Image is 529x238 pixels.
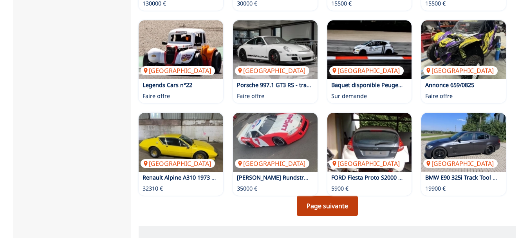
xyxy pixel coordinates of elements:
[143,185,163,193] p: 32310 €
[423,66,498,75] p: [GEOGRAPHIC_DATA]
[233,113,318,172] img: HOWE Rundstrecken VNRT V8 Racecar
[237,92,264,100] p: Faire offre
[139,113,223,172] img: Renault Alpine A310 1973 Weber Vergaser 85Tkm Matching
[237,81,435,89] a: Porsche 997.1 GT3 RS - transformation club sport avec caractère de course
[233,113,318,172] a: HOWE Rundstrecken VNRT V8 Racecar[GEOGRAPHIC_DATA]
[233,20,318,79] a: Porsche 997.1 GT3 RS - transformation club sport avec caractère de course[GEOGRAPHIC_DATA]
[331,185,348,193] p: 5900 €
[327,113,412,172] a: FORD Fiesta Proto S2000 R5 Evo PROJEKT[GEOGRAPHIC_DATA]
[141,159,215,168] p: [GEOGRAPHIC_DATA]
[425,92,453,100] p: Faire offre
[423,159,498,168] p: [GEOGRAPHIC_DATA]
[331,92,367,100] p: Sur demande
[139,113,223,172] a: Renault Alpine A310 1973 Weber Vergaser 85Tkm Matching[GEOGRAPHIC_DATA]
[327,20,412,79] a: Baquet disponible Peugeot 208 Racing Cup - Lédenon TC France 12/14 Sept.[GEOGRAPHIC_DATA]
[421,20,506,79] a: Annonce 659/0825[GEOGRAPHIC_DATA]
[297,196,358,216] a: Page suivante
[139,20,223,79] a: Legends Cars n°22[GEOGRAPHIC_DATA]
[327,20,412,79] img: Baquet disponible Peugeot 208 Racing Cup - Lédenon TC France 12/14 Sept.
[143,174,300,181] a: Renault Alpine A310 1973 Weber Vergaser 85Tkm Matching
[329,159,404,168] p: [GEOGRAPHIC_DATA]
[421,113,506,172] a: BMW E90 325i Track Tool mit Straßenzulassung[GEOGRAPHIC_DATA]
[331,174,440,181] a: FORD Fiesta Proto S2000 R5 Evo PROJEKT
[141,66,215,75] p: [GEOGRAPHIC_DATA]
[235,66,309,75] p: [GEOGRAPHIC_DATA]
[143,81,192,89] a: Legends Cars n°22
[425,81,474,89] a: Annonce 659/0825
[235,159,309,168] p: [GEOGRAPHIC_DATA]
[421,113,506,172] img: BMW E90 325i Track Tool mit Straßenzulassung
[139,20,223,79] img: Legends Cars n°22
[237,174,366,181] a: [PERSON_NAME] Rundstrecken VNRT V8 Racecar
[143,92,170,100] p: Faire offre
[233,20,318,79] img: Porsche 997.1 GT3 RS - transformation club sport avec caractère de course
[421,20,506,79] img: Annonce 659/0825
[425,185,446,193] p: 19900 €
[329,66,404,75] p: [GEOGRAPHIC_DATA]
[327,113,412,172] img: FORD Fiesta Proto S2000 R5 Evo PROJEKT
[237,185,257,193] p: 35000 €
